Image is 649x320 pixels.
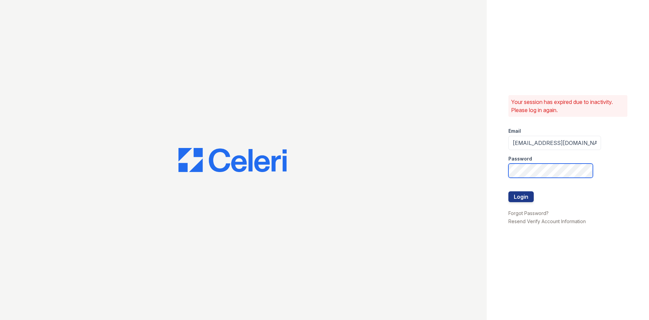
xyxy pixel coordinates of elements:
[508,155,532,162] label: Password
[508,128,521,134] label: Email
[511,98,625,114] p: Your session has expired due to inactivity. Please log in again.
[508,191,534,202] button: Login
[508,210,549,216] a: Forgot Password?
[508,218,586,224] a: Resend Verify Account Information
[178,148,287,172] img: CE_Logo_Blue-a8612792a0a2168367f1c8372b55b34899dd931a85d93a1a3d3e32e68fde9ad4.png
